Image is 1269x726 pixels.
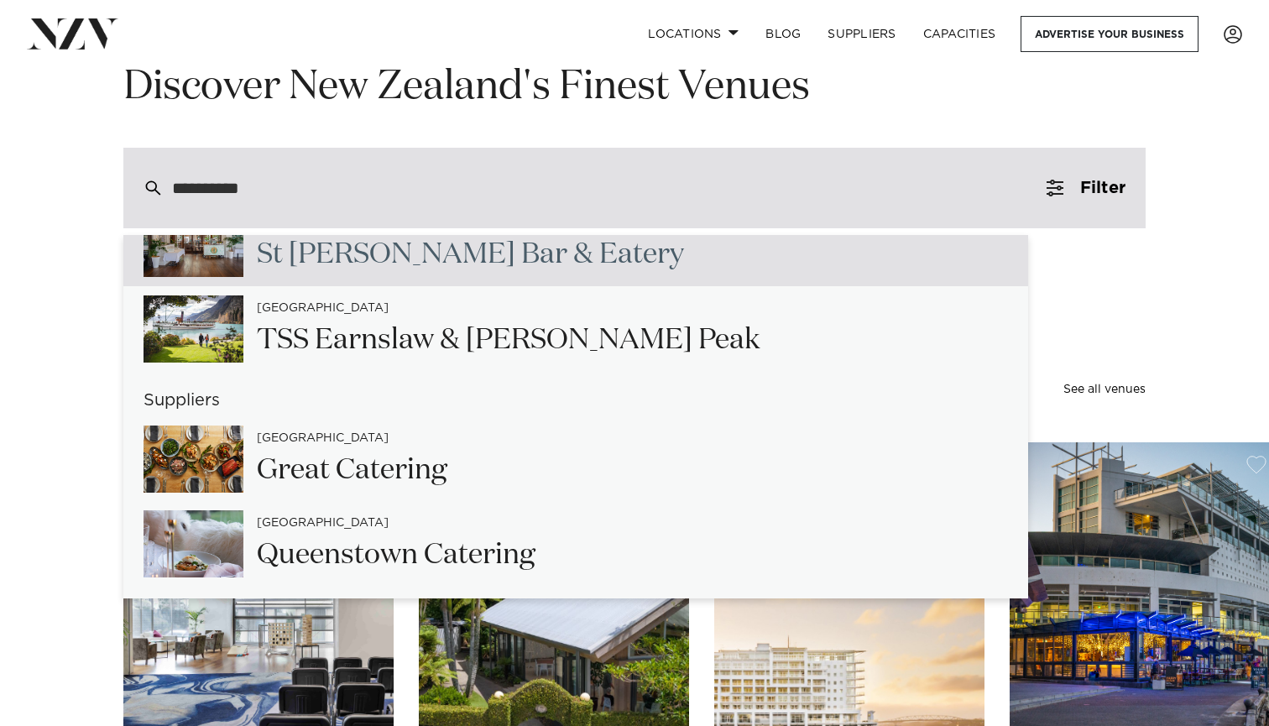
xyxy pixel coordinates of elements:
[27,18,118,49] img: nzv-logo.png
[257,302,389,315] small: [GEOGRAPHIC_DATA]
[1080,180,1125,196] span: Filter
[752,16,814,52] a: BLOG
[257,321,760,359] h2: TSS Earnslaw & [PERSON_NAME] Peak
[910,16,1010,52] a: Capacities
[123,61,1146,114] h1: Discover New Zealand's Finest Venues
[144,211,243,278] img: hpQc60mrBIEex4HIxCjtpHJJEJYpeV4ttyqoZiVt.jpg
[257,517,389,530] small: [GEOGRAPHIC_DATA]
[123,392,1028,410] h6: Suppliers
[257,432,389,445] small: [GEOGRAPHIC_DATA]
[144,510,243,577] img: h8KAh1hPEUQfWgIhYLN27b6bn2K1QRCvMiDjV9Zw.png
[257,452,447,489] h2: Great Catering
[257,536,535,574] h2: Queenstown Catering
[144,295,243,363] img: TUih8CRk4YqiT3KeW2y3tX3XtSoxN7Dri8SZZqnQ.jpeg
[814,16,909,52] a: SUPPLIERS
[257,236,684,274] h2: St [PERSON_NAME] Bar & Eatery
[144,426,243,493] img: Xd2pFoqpWteaca6PeIHXXDnI9XYLhfz8FaATMmMI.jpeg
[634,16,752,52] a: Locations
[1063,384,1146,395] a: See all venues
[1026,148,1146,228] button: Filter
[1021,16,1198,52] a: Advertise your business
